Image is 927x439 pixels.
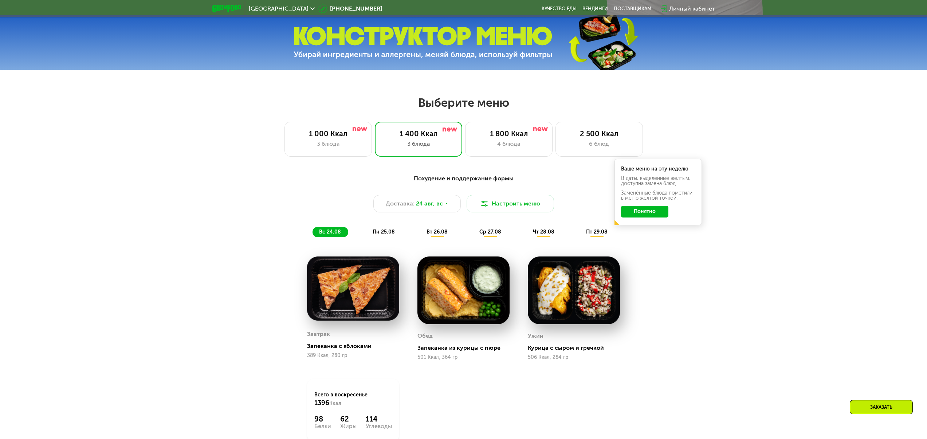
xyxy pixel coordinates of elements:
[621,176,695,186] div: В даты, выделенные желтым, доступна замена блюд.
[314,423,331,429] div: Белки
[319,229,341,235] span: вс 24.08
[249,6,309,12] span: [GEOGRAPHIC_DATA]
[669,4,715,13] div: Личный кабинет
[528,354,620,360] div: 506 Ккал, 284 гр
[366,415,392,423] div: 114
[386,199,415,208] span: Доставка:
[427,229,448,235] span: вт 26.08
[417,330,433,341] div: Обед
[340,415,357,423] div: 62
[417,344,515,352] div: Запеканка из курицы с пюре
[366,423,392,429] div: Углеводы
[329,400,341,407] span: Ккал
[314,391,392,407] div: Всего в воскресенье
[416,199,443,208] span: 24 авг, вс
[479,229,501,235] span: ср 27.08
[563,129,635,138] div: 2 500 Ккал
[248,174,679,183] div: Похудение и поддержание формы
[621,166,695,172] div: Ваше меню на эту неделю
[417,354,510,360] div: 501 Ккал, 364 гр
[614,6,651,12] div: поставщикам
[307,353,399,358] div: 389 Ккал, 280 гр
[473,129,545,138] div: 1 800 Ккал
[23,95,904,110] h2: Выберите меню
[382,129,455,138] div: 1 400 Ккал
[307,329,330,340] div: Завтрак
[307,342,405,350] div: Запеканка с яблоками
[318,4,382,13] a: [PHONE_NUMBER]
[314,399,329,407] span: 1396
[850,400,913,414] div: Заказать
[582,6,608,12] a: Вендинги
[373,229,395,235] span: пн 25.08
[621,191,695,201] div: Заменённые блюда пометили в меню жёлтой точкой.
[528,344,626,352] div: Курица с сыром и гречкой
[467,195,554,212] button: Настроить меню
[292,140,364,148] div: 3 блюда
[473,140,545,148] div: 4 блюда
[533,229,554,235] span: чт 28.08
[314,415,331,423] div: 98
[542,6,577,12] a: Качество еды
[382,140,455,148] div: 3 блюда
[292,129,364,138] div: 1 000 Ккал
[563,140,635,148] div: 6 блюд
[528,330,543,341] div: Ужин
[340,423,357,429] div: Жиры
[586,229,608,235] span: пт 29.08
[621,206,668,217] button: Понятно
